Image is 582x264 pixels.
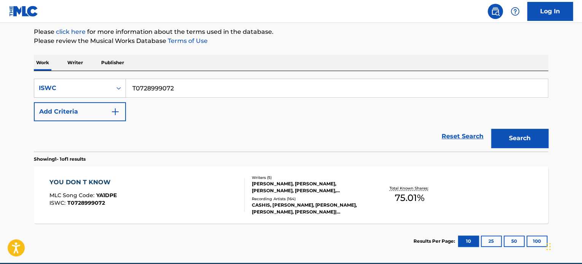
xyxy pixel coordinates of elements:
[34,27,548,36] p: Please for more information about the terms used in the database.
[389,185,430,191] p: Total Known Shares:
[507,4,523,19] div: Help
[488,4,503,19] a: Public Search
[252,175,367,180] div: Writers ( 5 )
[481,236,502,247] button: 25
[491,129,548,148] button: Search
[504,236,525,247] button: 50
[34,55,51,71] p: Work
[252,196,367,202] div: Recording Artists ( 164 )
[458,236,479,247] button: 10
[56,28,86,35] a: click here
[34,102,126,121] button: Add Criteria
[34,156,86,163] p: Showing 1 - 1 of 1 results
[526,236,547,247] button: 100
[96,192,117,199] span: YA1DPE
[491,7,500,16] img: search
[34,36,548,46] p: Please review the Musical Works Database
[510,7,520,16] img: help
[34,79,548,152] form: Search Form
[166,37,208,44] a: Terms of Use
[252,202,367,215] div: CASHIS, [PERSON_NAME], [PERSON_NAME], [PERSON_NAME], [PERSON_NAME]|[PERSON_NAME]|[PERSON_NAME]|[P...
[34,166,548,223] a: YOU DON T KNOWMLC Song Code:YA1DPEISWC:T0728999072Writers (5)[PERSON_NAME], [PERSON_NAME], [PERSO...
[395,191,425,205] span: 75.01 %
[99,55,126,71] p: Publisher
[49,199,67,206] span: ISWC :
[67,199,105,206] span: T0728999072
[413,238,457,245] p: Results Per Page:
[65,55,85,71] p: Writer
[39,84,107,93] div: ISWC
[49,178,117,187] div: YOU DON T KNOW
[9,6,38,17] img: MLC Logo
[544,228,582,264] iframe: Chat Widget
[252,180,367,194] div: [PERSON_NAME], [PERSON_NAME], [PERSON_NAME], [PERSON_NAME], [PERSON_NAME]
[527,2,573,21] a: Log In
[438,128,487,145] a: Reset Search
[111,107,120,116] img: 9d2ae6d4665cec9f34b9.svg
[546,235,551,258] div: Drag
[49,192,96,199] span: MLC Song Code :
